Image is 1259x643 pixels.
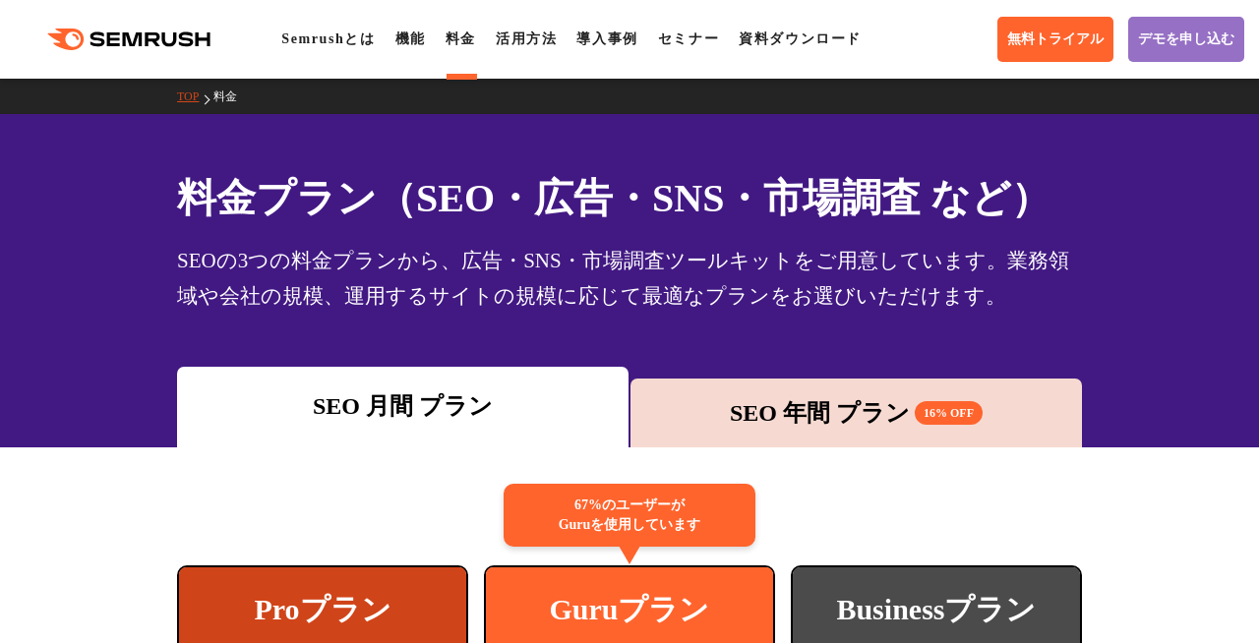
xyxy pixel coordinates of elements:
[496,31,557,46] a: 活用方法
[446,31,476,46] a: 料金
[1007,30,1104,48] span: 無料トライアル
[1128,17,1244,62] a: デモを申し込む
[281,31,375,46] a: Semrushとは
[177,89,213,103] a: TOP
[213,89,252,103] a: 料金
[658,31,719,46] a: セミナー
[177,243,1082,314] div: SEOの3つの料金プランから、広告・SNS・市場調査ツールキットをご用意しています。業務領域や会社の規模、運用するサイトの規模に応じて最適なプランをお選びいただけます。
[915,401,983,425] span: 16% OFF
[576,31,637,46] a: 導入事例
[739,31,862,46] a: 資料ダウンロード
[640,395,1072,431] div: SEO 年間 プラン
[177,169,1082,227] h1: 料金プラン（SEO・広告・SNS・市場調査 など）
[395,31,426,46] a: 機能
[504,484,755,547] div: 67%のユーザーが Guruを使用しています
[1138,30,1234,48] span: デモを申し込む
[997,17,1113,62] a: 無料トライアル
[187,388,619,424] div: SEO 月間 プラン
